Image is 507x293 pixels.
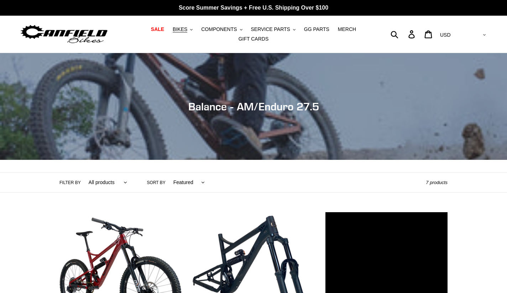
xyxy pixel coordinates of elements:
[426,180,448,185] span: 7 products
[147,25,168,34] a: SALE
[188,100,319,113] span: Balance - AM/Enduro 27.5
[304,26,329,32] span: GG PARTS
[334,25,360,34] a: MERCH
[198,25,246,34] button: COMPONENTS
[251,26,290,32] span: SERVICE PARTS
[300,25,333,34] a: GG PARTS
[169,25,196,34] button: BIKES
[247,25,299,34] button: SERVICE PARTS
[201,26,237,32] span: COMPONENTS
[239,36,269,42] span: GIFT CARDS
[20,23,109,46] img: Canfield Bikes
[59,179,81,186] label: Filter by
[147,179,166,186] label: Sort by
[394,26,413,42] input: Search
[173,26,187,32] span: BIKES
[338,26,356,32] span: MERCH
[151,26,164,32] span: SALE
[235,34,272,44] a: GIFT CARDS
